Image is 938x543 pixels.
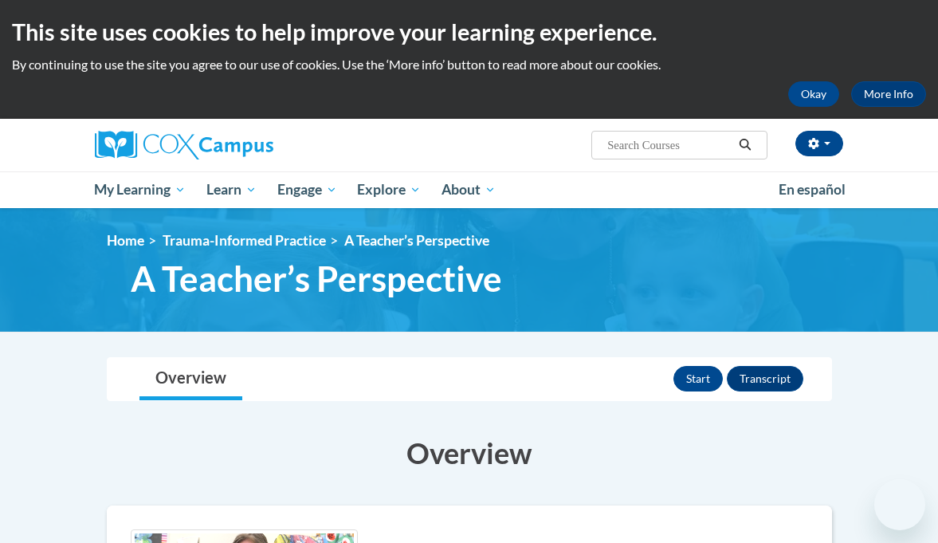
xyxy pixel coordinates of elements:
[95,131,328,159] a: Cox Campus
[107,232,144,249] a: Home
[788,81,839,107] button: Okay
[94,180,186,199] span: My Learning
[442,180,496,199] span: About
[196,171,267,208] a: Learn
[12,56,926,73] p: By continuing to use the site you agree to our use of cookies. Use the ‘More info’ button to read...
[606,136,733,155] input: Search Courses
[12,16,926,48] h2: This site uses cookies to help improve your learning experience.
[267,171,347,208] a: Engage
[768,173,856,207] a: En español
[206,180,257,199] span: Learn
[851,81,926,107] a: More Info
[139,358,242,400] a: Overview
[431,171,506,208] a: About
[84,171,197,208] a: My Learning
[131,258,502,300] span: A Teacher’s Perspective
[779,181,846,198] span: En español
[347,171,431,208] a: Explore
[357,180,421,199] span: Explore
[107,433,832,473] h3: Overview
[277,180,337,199] span: Engage
[163,232,326,249] a: Trauma-Informed Practice
[727,366,803,392] button: Transcript
[95,131,273,159] img: Cox Campus
[344,232,489,249] span: A Teacher’s Perspective
[673,366,723,392] button: Start
[733,136,757,155] button: Search
[795,131,843,156] button: Account Settings
[83,171,856,208] div: Main menu
[874,479,925,530] iframe: Button to launch messaging window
